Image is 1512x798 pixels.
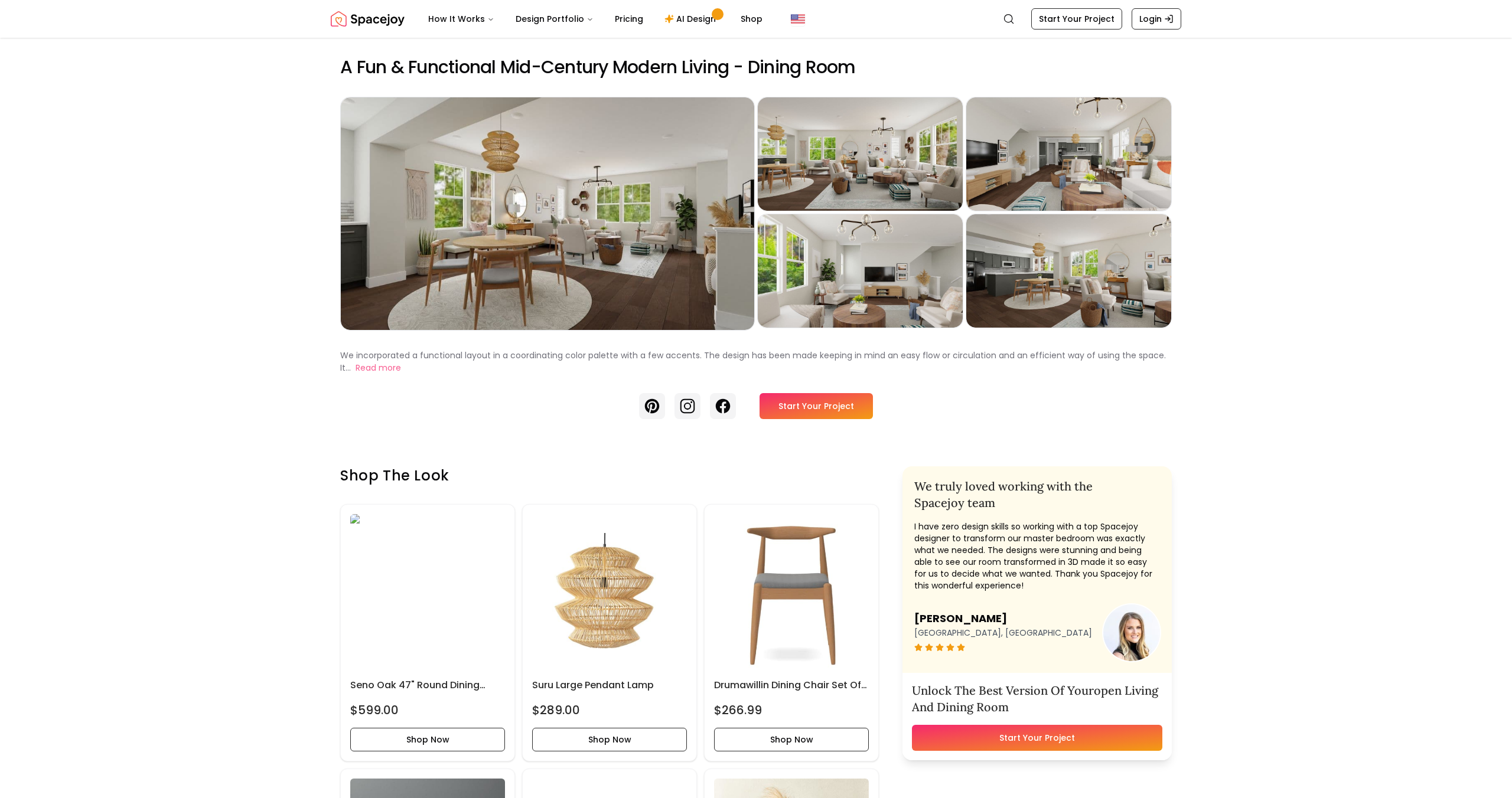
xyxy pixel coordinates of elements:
a: Shop [731,7,772,31]
h2: A Fun & Functional Mid-Century Modern Living - Dining Room [340,57,1172,78]
button: Shop Now [350,728,505,751]
img: Suru Large Pendant Lamp image [532,514,687,669]
h6: Drumawillin Dining Chair Set of 2 [714,678,869,692]
a: Suru Large Pendant Lamp imageSuru Large Pendant Lamp$289.00Shop Now [522,504,697,761]
a: Start Your Project [760,393,873,419]
a: Start Your Project [912,725,1162,751]
h6: Suru Large Pendant Lamp [532,678,687,692]
img: Spacejoy Logo [331,7,405,31]
nav: Main [419,7,772,31]
h3: Shop the look [340,466,879,485]
button: Read more [356,362,401,374]
h3: Unlock The Best Version Of Your open living and dining room [912,682,1162,715]
img: United States [791,12,805,26]
img: Drumawillin Dining Chair Set of 2 image [714,514,869,669]
img: Seno Oak 47" Round Dining Table image [350,514,505,669]
p: We incorporated a functional layout in a coordinating color palette with a few accents. The desig... [340,349,1166,374]
a: Start Your Project [1031,8,1122,30]
a: Seno Oak 47" Round Dining Table imageSeno Oak 47" Round Dining Table$599.00Shop Now [340,504,515,761]
p: [GEOGRAPHIC_DATA], [GEOGRAPHIC_DATA] [914,627,1092,639]
a: AI Design [655,7,729,31]
div: Drumawillin Dining Chair Set of 2 [704,504,879,761]
h6: Seno Oak 47" Round Dining Table [350,678,505,692]
a: Spacejoy [331,7,405,31]
button: Shop Now [714,728,869,751]
p: I have zero design skills so working with a top Spacejoy designer to transform our master bedroom... [914,521,1160,591]
h2: We truly loved working with the Spacejoy team [914,478,1160,511]
img: user image [1103,604,1160,661]
h4: $289.00 [532,702,580,718]
h4: $266.99 [714,702,762,718]
a: Drumawillin Dining Chair Set of 2 imageDrumawillin Dining Chair Set of 2$266.99Shop Now [704,504,879,761]
div: Suru Large Pendant Lamp [522,504,697,761]
div: Seno Oak 47" Round Dining Table [340,504,515,761]
h3: [PERSON_NAME] [914,610,1092,627]
a: Login [1132,8,1181,30]
button: How It Works [419,7,504,31]
button: Shop Now [532,728,687,751]
a: Pricing [605,7,653,31]
h4: $599.00 [350,702,399,718]
button: Design Portfolio [506,7,603,31]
